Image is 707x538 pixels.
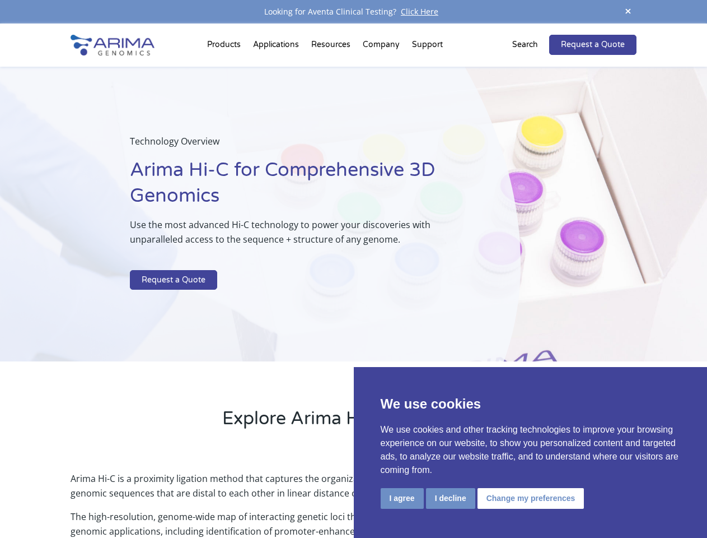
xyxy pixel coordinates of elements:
h2: Explore Arima Hi-C Technology [71,406,636,440]
p: We use cookies and other tracking technologies to improve your browsing experience on our website... [381,423,681,477]
button: Change my preferences [477,488,584,509]
p: Arima Hi-C is a proximity ligation method that captures the organizational structure of chromatin... [71,471,636,509]
img: Arima-Genomics-logo [71,35,154,55]
div: Looking for Aventa Clinical Testing? [71,4,636,19]
button: I decline [426,488,475,509]
a: Click Here [396,6,443,17]
a: Request a Quote [549,35,636,55]
button: I agree [381,488,424,509]
p: Technology Overview [130,134,464,157]
p: Search [512,38,538,52]
h1: Arima Hi-C for Comprehensive 3D Genomics [130,157,464,217]
p: We use cookies [381,394,681,414]
a: Request a Quote [130,270,217,290]
p: Use the most advanced Hi-C technology to power your discoveries with unparalleled access to the s... [130,217,464,256]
